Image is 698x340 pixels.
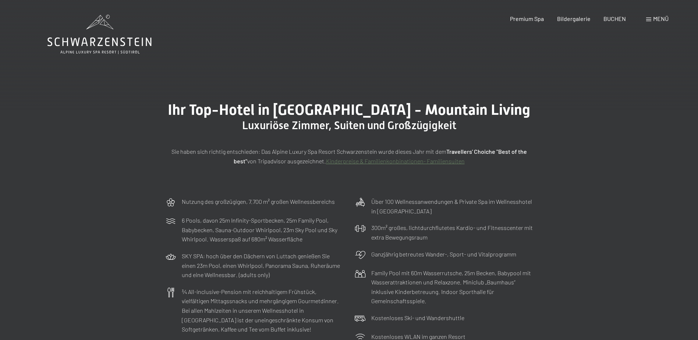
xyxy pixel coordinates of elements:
[182,251,344,280] p: SKY SPA: hoch über den Dächern von Luttach genießen Sie einen 23m Pool, einen Whirlpool, Panorama...
[510,15,544,22] a: Premium Spa
[371,313,464,323] p: Kostenloses Ski- und Wandershuttle
[371,249,516,259] p: Ganzjährig betreutes Wander-, Sport- und Vitalprogramm
[182,216,344,244] p: 6 Pools, davon 25m Infinity-Sportbecken, 25m Family Pool, Babybecken, Sauna-Outdoor Whirlpool, 23...
[653,15,669,22] span: Menü
[371,268,533,306] p: Family Pool mit 60m Wasserrutsche, 25m Becken, Babypool mit Wasserattraktionen und Relaxzone. Min...
[371,197,533,216] p: Über 100 Wellnessanwendungen & Private Spa im Wellnesshotel in [GEOGRAPHIC_DATA]
[326,157,465,164] a: Kinderpreise & Familienkonbinationen- Familiensuiten
[168,101,530,118] span: Ihr Top-Hotel in [GEOGRAPHIC_DATA] - Mountain Living
[371,223,533,242] p: 300m² großes, lichtdurchflutetes Kardio- und Fitnesscenter mit extra Bewegungsraum
[165,147,533,166] p: Sie haben sich richtig entschieden: Das Alpine Luxury Spa Resort Schwarzenstein wurde dieses Jahr...
[242,119,456,132] span: Luxuriöse Zimmer, Suiten und Großzügigkeit
[234,148,527,164] strong: Travellers' Choiche "Best of the best"
[557,15,591,22] a: Bildergalerie
[182,197,335,206] p: Nutzung des großzügigen, 7.700 m² großen Wellnessbereichs
[603,15,626,22] a: BUCHEN
[182,287,344,334] p: ¾ All-inclusive-Pension mit reichhaltigem Frühstück, vielfältigen Mittagssnacks und mehrgängigem ...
